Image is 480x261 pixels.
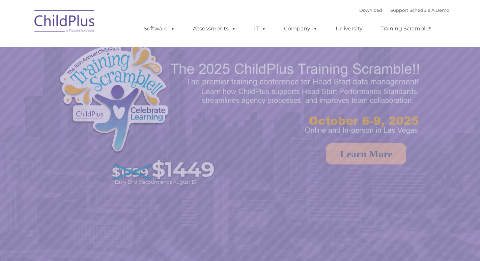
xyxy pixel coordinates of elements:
[359,7,449,13] font: |
[31,5,98,39] img: ChildPlus by Procare Solutions
[137,22,182,35] a: Software
[329,22,369,35] a: University
[247,22,273,35] a: IT
[277,22,324,35] a: Company
[390,7,408,13] a: Support
[186,22,243,35] a: Assessments
[374,22,438,35] a: Training Scramble!!
[359,7,382,13] a: Download
[326,143,406,164] a: Learn More
[410,7,449,13] a: Schedule A Demo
